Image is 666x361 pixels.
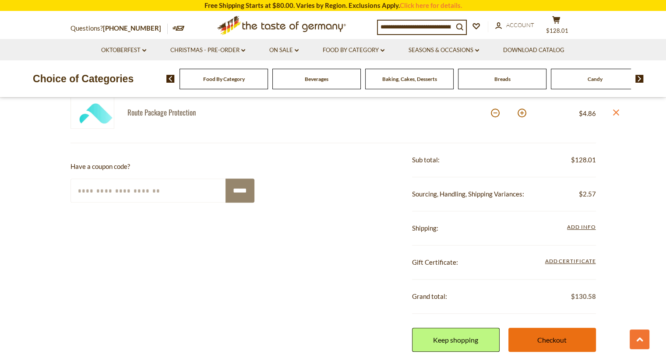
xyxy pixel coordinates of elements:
img: Green Package Protection [70,95,114,129]
a: Keep shopping [412,328,500,352]
span: $128.01 [571,154,596,165]
a: Christmas - PRE-ORDER [170,46,245,55]
button: $128.01 [543,16,570,38]
span: $130.58 [571,291,596,302]
a: Checkout [508,328,596,352]
p: Questions? [70,23,168,34]
img: next arrow [635,75,644,83]
span: Gift Certificate: [412,258,458,266]
a: [PHONE_NUMBER] [103,24,161,32]
span: Sourcing, Handling, Shipping Variances: [412,190,524,198]
span: $128.01 [546,27,568,34]
a: Oktoberfest [101,46,146,55]
span: Add Certificate [545,257,596,266]
a: Download Catalog [503,46,564,55]
span: Account [506,21,534,28]
a: Click here for details. [400,1,462,9]
a: Route Package Protection [127,108,318,117]
img: previous arrow [166,75,175,83]
a: Breads [494,76,511,82]
a: Candy [588,76,603,82]
span: Sub total: [412,156,440,164]
a: On Sale [269,46,299,55]
span: $2.57 [579,189,596,200]
span: Shipping: [412,224,438,232]
a: Beverages [305,76,328,82]
span: Grand total: [412,292,447,300]
span: $4.86 [579,109,596,117]
a: Food By Category [203,76,245,82]
a: Baking, Cakes, Desserts [382,76,437,82]
a: Food By Category [323,46,384,55]
a: Seasons & Occasions [409,46,479,55]
span: Add Info [567,224,596,230]
p: Have a coupon code? [70,161,254,172]
a: Account [495,21,534,30]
